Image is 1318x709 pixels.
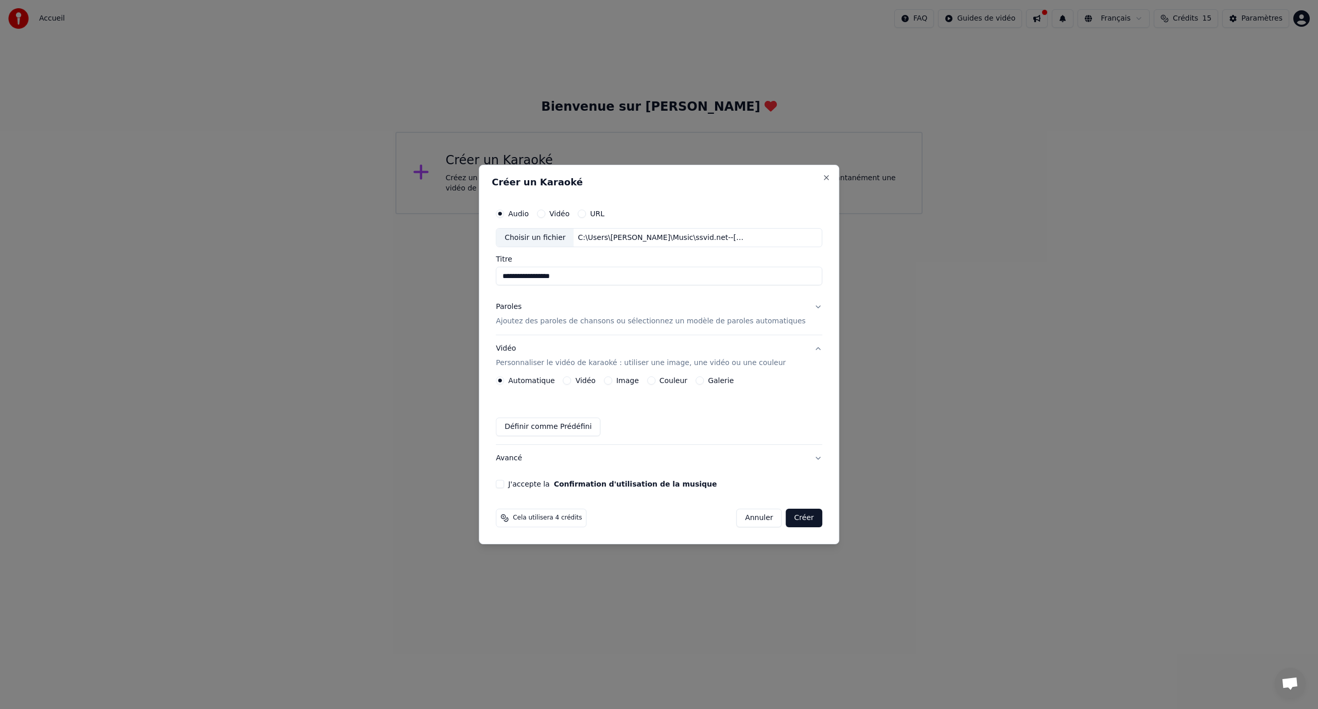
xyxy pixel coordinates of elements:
[736,509,782,527] button: Annuler
[496,229,574,247] div: Choisir un fichier
[549,210,569,217] label: Vidéo
[496,336,822,377] button: VidéoPersonnaliser le vidéo de karaoké : utiliser une image, une vidéo ou une couleur
[508,377,554,384] label: Automatique
[496,302,522,313] div: Paroles
[590,210,604,217] label: URL
[508,210,529,217] label: Audio
[708,377,734,384] label: Galerie
[554,480,717,488] button: J'accepte la
[496,256,822,263] label: Titre
[616,377,639,384] label: Image
[786,509,822,527] button: Créer
[496,344,786,369] div: Vidéo
[576,377,596,384] label: Vidéo
[492,178,826,187] h2: Créer un Karaoké
[508,480,717,488] label: J'accepte la
[496,376,822,444] div: VidéoPersonnaliser le vidéo de karaoké : utiliser une image, une vidéo ou une couleur
[574,233,749,243] div: C:\Users\[PERSON_NAME]\Music\ssvid.net--[PERSON_NAME]-ATTAQUE-LEA-mespetitskaraokes.mp3
[496,358,786,368] p: Personnaliser le vidéo de karaoké : utiliser une image, une vidéo ou une couleur
[513,514,582,522] span: Cela utilisera 4 crédits
[660,377,687,384] label: Couleur
[496,445,822,472] button: Avancé
[496,418,600,436] button: Définir comme Prédéfini
[496,294,822,335] button: ParolesAjoutez des paroles de chansons ou sélectionnez un modèle de paroles automatiques
[496,317,806,327] p: Ajoutez des paroles de chansons ou sélectionnez un modèle de paroles automatiques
